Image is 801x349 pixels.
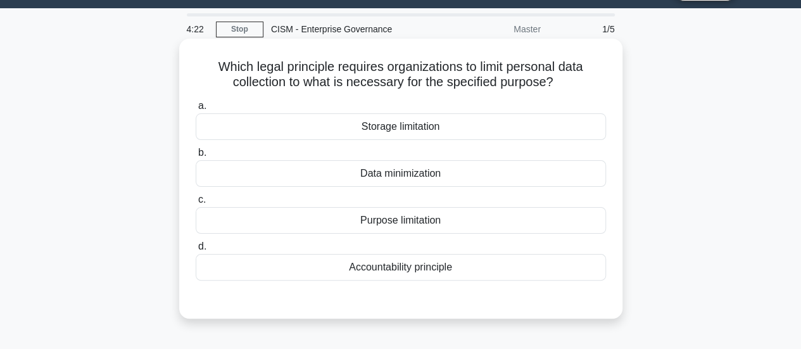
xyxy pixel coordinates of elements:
div: 4:22 [179,16,216,42]
div: Accountability principle [196,254,606,281]
span: c. [198,194,206,205]
span: d. [198,241,206,251]
div: Master [438,16,548,42]
div: Storage limitation [196,113,606,140]
h5: Which legal principle requires organizations to limit personal data collection to what is necessa... [194,59,607,91]
div: CISM - Enterprise Governance [263,16,438,42]
span: a. [198,100,206,111]
span: b. [198,147,206,158]
div: Data minimization [196,160,606,187]
div: Purpose limitation [196,207,606,234]
div: 1/5 [548,16,622,42]
a: Stop [216,22,263,37]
